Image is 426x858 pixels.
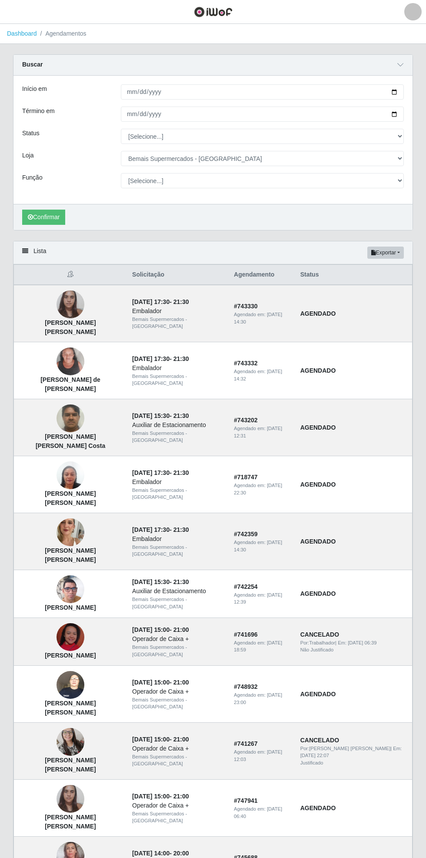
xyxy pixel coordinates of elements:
strong: - [132,469,189,476]
time: 21:00 [173,679,189,686]
div: Bemais Supermercados - [GEOGRAPHIC_DATA] [132,430,223,444]
strong: - [132,526,189,533]
img: CoreUI Logo [194,7,233,17]
strong: # 747941 [234,797,258,804]
div: Agendado em: [234,311,290,326]
img: Priscilla Nóbrega Dias Brito [57,508,84,558]
div: Agendado em: [234,368,290,383]
div: Justificado [300,759,407,767]
strong: CANCELADO [300,631,339,638]
label: Loja [22,151,33,160]
div: | Em: [300,745,407,760]
strong: - [132,412,189,419]
div: | Em: [300,639,407,647]
strong: # 718747 [234,474,258,481]
strong: # 741267 [234,740,258,747]
img: Vanessa de Oliveira Florentino [57,723,84,761]
strong: [PERSON_NAME] [45,604,96,611]
strong: - [132,679,189,686]
div: Bemais Supermercados - [GEOGRAPHIC_DATA] [132,696,223,711]
div: Bemais Supermercados - [GEOGRAPHIC_DATA] [132,596,223,611]
div: Agendado em: [234,482,290,497]
time: [DATE] 17:30 [132,526,170,533]
li: Agendamentos [37,29,87,38]
time: [DATE] 15:00 [132,793,170,800]
time: 21:30 [173,469,189,476]
div: Agendado em: [234,691,290,706]
strong: AGENDADO [300,424,336,431]
a: Dashboard [7,30,37,37]
div: Bemais Supermercados - [GEOGRAPHIC_DATA] [132,544,223,558]
div: Operador de Caixa + [132,801,223,810]
time: [DATE] 12:03 [234,749,282,762]
img: Micarla Lima da Silva [57,612,84,662]
time: 21:30 [173,578,189,585]
img: Maria da Conceição Silva Lauritzen [57,667,84,704]
div: Agendado em: [234,748,290,763]
img: João Douglas Nascimento Costa [57,400,84,437]
strong: # 741696 [234,631,258,638]
div: Agendado em: [234,425,290,440]
div: Agendado em: [234,539,290,554]
div: Não Justificado [300,646,407,654]
strong: # 743330 [234,303,258,310]
div: Agendado em: [234,639,290,654]
div: Bemais Supermercados - [GEOGRAPHIC_DATA] [132,373,223,387]
th: Status [295,265,413,285]
time: 21:30 [173,412,189,419]
time: 21:30 [173,298,189,305]
time: [DATE] 22:30 [234,483,282,495]
div: Bemais Supermercados - [GEOGRAPHIC_DATA] [132,644,223,658]
strong: AGENDADO [300,590,336,597]
th: Agendamento [229,265,295,285]
time: [DATE] 12:31 [234,426,282,438]
span: Por: Trabalhador [300,640,335,645]
div: Bemais Supermercados - [GEOGRAPHIC_DATA] [132,316,223,331]
time: [DATE] 15:30 [132,578,170,585]
strong: - [132,355,189,362]
time: [DATE] 15:00 [132,679,170,686]
div: Agendado em: [234,591,290,606]
strong: # 743202 [234,417,258,424]
strong: [PERSON_NAME] [PERSON_NAME] [45,319,96,335]
strong: AGENDADO [300,481,336,488]
div: Bemais Supermercados - [GEOGRAPHIC_DATA] [132,487,223,501]
strong: AGENDADO [300,310,336,317]
strong: CANCELADO [300,737,339,744]
strong: - [132,578,189,585]
time: [DATE] 15:30 [132,412,170,419]
strong: AGENDADO [300,367,336,374]
label: Função [22,173,43,182]
strong: - [132,626,189,633]
input: 00/00/0000 [121,107,404,122]
strong: AGENDADO [300,805,336,811]
strong: [PERSON_NAME] [PERSON_NAME] [45,814,96,830]
div: Bemais Supermercados - [GEOGRAPHIC_DATA] [132,810,223,825]
button: Confirmar [22,210,65,225]
time: [DATE] 17:30 [132,355,170,362]
time: [DATE] 14:30 [234,540,282,552]
strong: - [132,736,189,743]
time: [DATE] 23:00 [234,692,282,705]
time: 21:00 [173,626,189,633]
strong: - [132,298,189,305]
time: [DATE] 14:30 [234,312,282,324]
time: 20:00 [173,850,189,857]
strong: [PERSON_NAME] [PERSON_NAME] Costa [36,433,105,449]
strong: # 748932 [234,683,258,690]
img: ELIANE CRISTINA DA SILVA [57,451,84,501]
strong: [PERSON_NAME] [PERSON_NAME] [45,700,96,716]
time: [DATE] 06:39 [348,640,376,645]
time: 21:30 [173,355,189,362]
button: Exportar [367,247,404,259]
strong: [PERSON_NAME] de [PERSON_NAME] [40,376,100,392]
strong: AGENDADO [300,691,336,698]
label: Início em [22,84,47,93]
time: 21:30 [173,526,189,533]
div: Embalador [132,477,223,487]
time: 21:00 [173,793,189,800]
strong: [PERSON_NAME] [PERSON_NAME] [45,490,96,506]
time: [DATE] 14:32 [234,369,282,381]
time: 21:00 [173,736,189,743]
div: Operador de Caixa + [132,744,223,753]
